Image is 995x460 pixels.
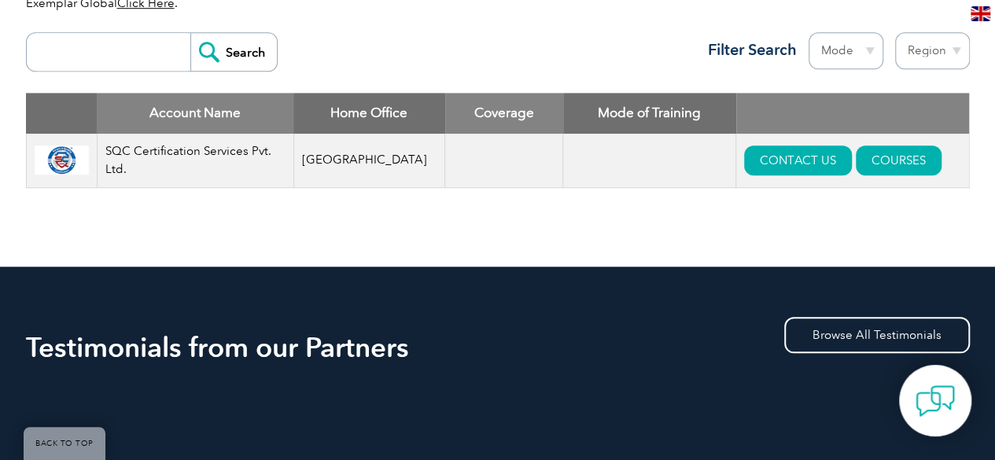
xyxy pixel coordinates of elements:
[190,33,277,71] input: Search
[856,145,942,175] a: COURSES
[736,93,969,134] th: : activate to sort column ascending
[698,40,797,60] h3: Filter Search
[24,427,105,460] a: BACK TO TOP
[784,317,970,353] a: Browse All Testimonials
[563,93,736,134] th: Mode of Training: activate to sort column ascending
[916,381,955,421] img: contact-chat.png
[35,145,89,175] img: 90112ba2-3713-ef11-9f89-6045bde60eb0-logo.png
[97,134,293,188] td: SQC Certification Services Pvt. Ltd.
[744,145,852,175] a: CONTACT US
[971,6,990,21] img: en
[293,93,445,134] th: Home Office: activate to sort column ascending
[26,335,970,360] h2: Testimonials from our Partners
[97,93,293,134] th: Account Name: activate to sort column descending
[445,93,563,134] th: Coverage: activate to sort column ascending
[293,134,445,188] td: [GEOGRAPHIC_DATA]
